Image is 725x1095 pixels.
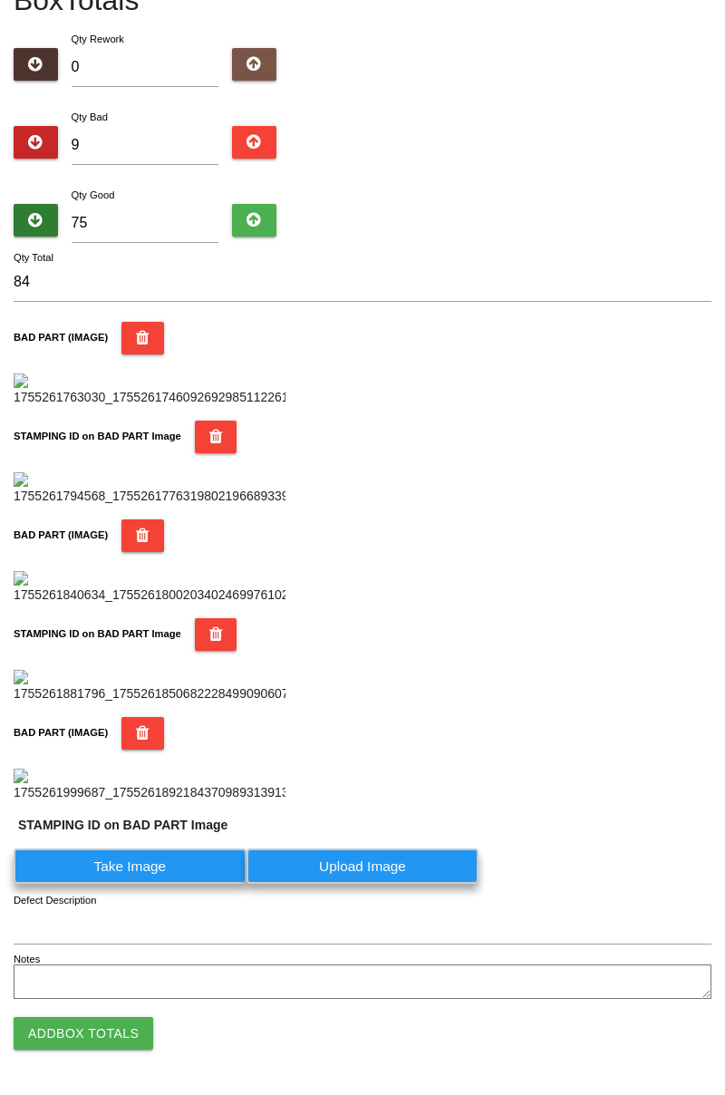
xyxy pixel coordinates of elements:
img: 1755261794568_17552617763198021966893393244026.jpg [14,472,285,506]
img: 1755261763030_17552617460926929851122613907795.jpg [14,373,285,407]
label: Upload Image [246,848,479,884]
b: STAMPING ID on BAD PART Image [18,818,227,832]
img: 1755261881796_17552618506822284990906072310758.jpg [14,670,285,703]
button: STAMPING ID on BAD PART Image [195,421,237,453]
b: BAD PART (IMAGE) [14,529,108,540]
button: BAD PART (IMAGE) [121,717,164,750]
b: BAD PART (IMAGE) [14,727,108,738]
label: Take Image [14,848,246,884]
button: BAD PART (IMAGE) [121,519,164,552]
label: Notes [14,952,40,967]
b: BAD PART (IMAGE) [14,332,108,343]
button: AddBox Totals [14,1017,153,1050]
label: Qty Good [72,189,115,200]
b: STAMPING ID on BAD PART Image [14,431,181,441]
label: Qty Bad [72,111,108,122]
b: STAMPING ID on BAD PART Image [14,628,181,639]
label: Qty Rework [72,34,124,44]
label: Qty Total [14,250,53,266]
label: Defect Description [14,893,97,908]
button: BAD PART (IMAGE) [121,322,164,354]
button: STAMPING ID on BAD PART Image [195,618,237,651]
img: 1755261840634_1755261800203402469976102748148.jpg [14,571,285,605]
img: 1755261999687_17552618921843709893139130400934.jpg [14,769,285,802]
